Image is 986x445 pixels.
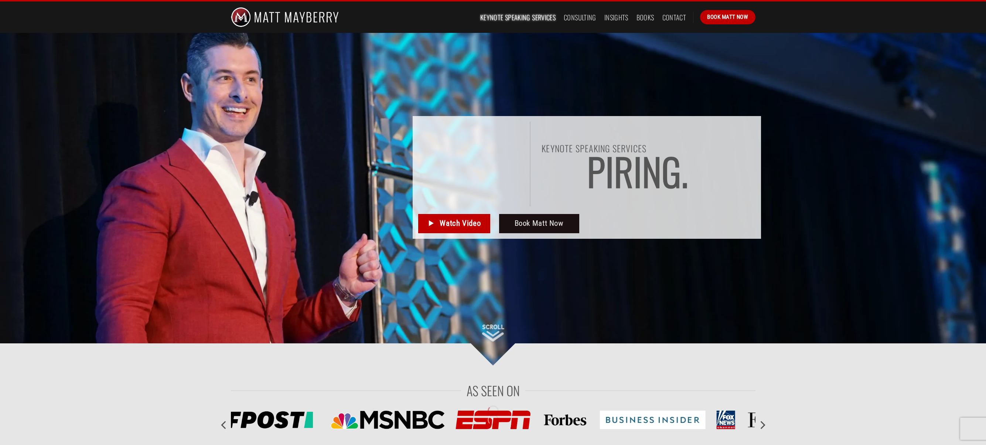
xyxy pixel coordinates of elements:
a: Insights [604,11,628,24]
a: Book Matt Now [700,10,755,24]
a: Watch Video [418,214,490,233]
button: Previous [218,417,231,434]
img: Scroll Down [482,325,504,342]
span: Book Matt Now [515,217,564,230]
button: Next [755,417,769,434]
a: Contact [662,11,686,24]
a: Consulting [564,11,596,24]
a: Books [637,11,654,24]
a: Keynote Speaking Services [480,11,556,24]
span: Book Matt Now [707,13,748,21]
span: As Seen On [467,380,520,401]
span: Watch Video [440,217,481,230]
img: Matt Mayberry [231,1,339,33]
a: Book Matt Now [499,214,579,233]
